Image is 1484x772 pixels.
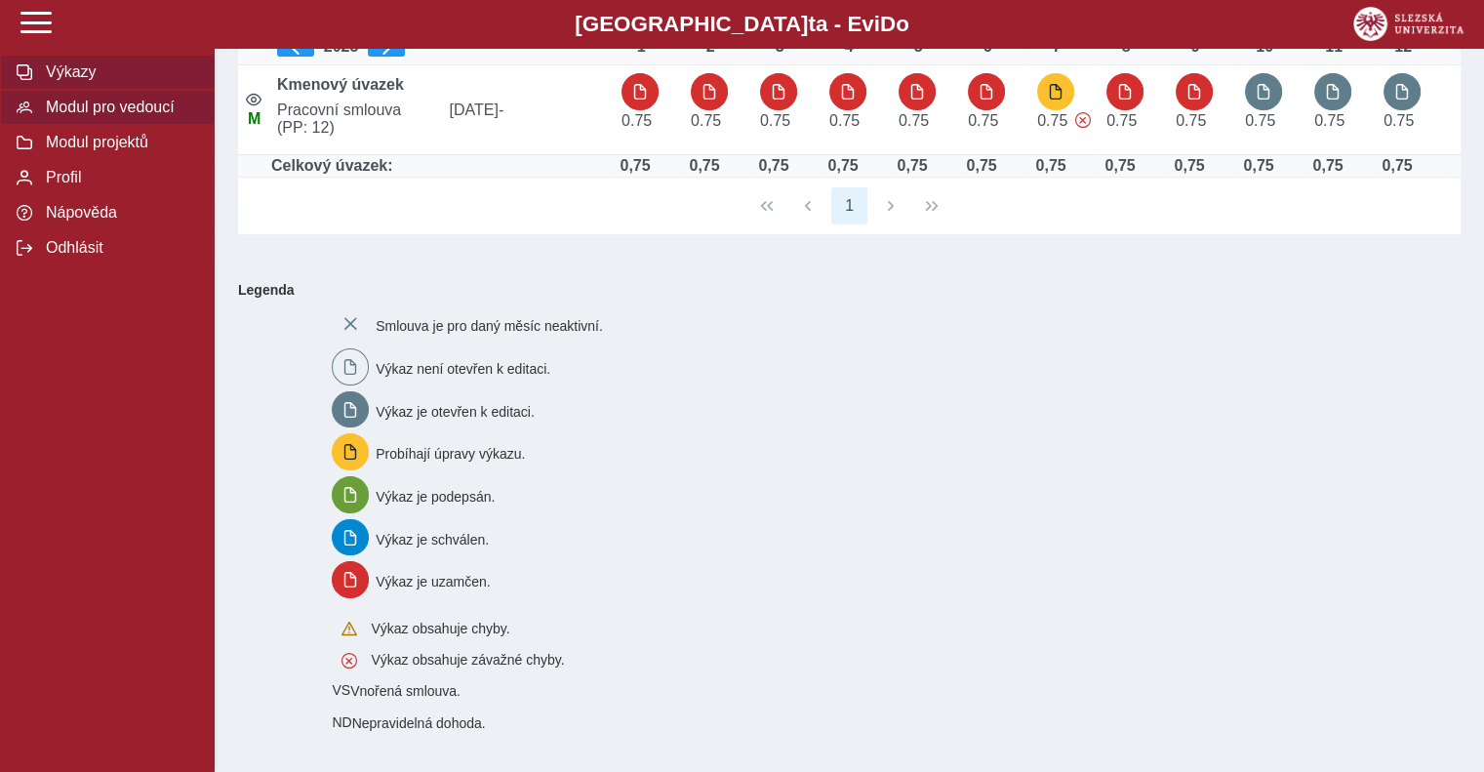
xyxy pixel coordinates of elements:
[371,652,564,668] span: Výkaz obsahuje závažné chyby.
[269,155,614,178] td: Celkový úvazek:
[1075,112,1091,128] span: Výkaz obsahuje závažné chyby.
[376,361,550,377] span: Výkaz není otevřen k editaci.
[332,682,350,698] span: Smlouva vnořená do kmene
[230,274,1453,305] b: Legenda
[962,157,1001,175] div: Úvazek : 6 h / den. 30 h / týden.
[246,92,261,107] i: Smlouva je aktivní
[1106,112,1137,129] span: Úvazek : 6 h / den. 30 h / týden.
[59,12,1425,37] b: [GEOGRAPHIC_DATA] a - Evi
[808,12,815,36] span: t
[823,157,862,175] div: Úvazek : 6 h / den. 30 h / týden.
[40,99,198,116] span: Modul pro vedoucí
[896,12,909,36] span: o
[371,621,509,636] span: Výkaz obsahuje chyby.
[1170,157,1209,175] div: Úvazek : 6 h / den. 30 h / týden.
[880,12,896,36] span: D
[376,531,489,547] span: Výkaz je schválen.
[376,318,603,334] span: Smlouva je pro daný měsíc neaktivní.
[1031,157,1070,175] div: Úvazek : 6 h / den. 30 h / týden.
[350,683,461,699] span: Vnořená smlouva.
[1176,112,1206,129] span: Úvazek : 6 h / den. 30 h / týden.
[40,204,198,222] span: Nápověda
[248,110,261,127] span: Údaje souhlasí s údaji v Magionu
[376,446,525,462] span: Probíhají úpravy výkazu.
[1353,7,1464,41] img: logo_web_su.png
[376,574,491,589] span: Výkaz je uzamčen.
[691,112,721,129] span: Úvazek : 6 h / den. 30 h / týden.
[1245,112,1275,129] span: Úvazek : 6 h / den. 30 h / týden.
[831,187,868,224] button: 1
[685,157,724,175] div: Úvazek : 6 h / den. 30 h / týden.
[1308,157,1347,175] div: Úvazek : 6 h / den. 30 h / týden.
[499,102,503,118] span: -
[829,112,860,129] span: Úvazek : 6 h / den. 30 h / týden.
[893,157,932,175] div: Úvazek : 6 h / den. 30 h / týden.
[442,102,615,137] span: [DATE]
[968,112,998,129] span: Úvazek : 6 h / den. 30 h / týden.
[40,239,198,257] span: Odhlásit
[760,112,790,129] span: Úvazek : 6 h / den. 30 h / týden.
[1384,112,1414,129] span: Úvazek : 6 h / den. 30 h / týden.
[1101,157,1140,175] div: Úvazek : 6 h / den. 30 h / týden.
[899,112,929,129] span: Úvazek : 6 h / den. 30 h / týden.
[754,157,793,175] div: Úvazek : 6 h / den. 30 h / týden.
[622,112,652,129] span: Úvazek : 6 h / den. 30 h / týden.
[352,715,486,731] span: Nepravidelná dohoda.
[1037,112,1067,129] span: Úvazek : 6 h / den. 30 h / týden.
[40,169,198,186] span: Profil
[269,102,442,137] span: Pracovní smlouva (PP: 12)
[277,76,404,93] b: Kmenový úvazek
[40,63,198,81] span: Výkazy
[1239,157,1278,175] div: Úvazek : 6 h / den. 30 h / týden.
[376,403,535,419] span: Výkaz je otevřen k editaci.
[332,714,351,730] span: Smlouva vnořená do kmene
[40,134,198,151] span: Modul projektů
[1378,157,1417,175] div: Úvazek : 6 h / den. 30 h / týden.
[376,489,495,505] span: Výkaz je podepsán.
[1314,112,1344,129] span: Úvazek : 6 h / den. 30 h / týden.
[616,157,655,175] div: Úvazek : 6 h / den. 30 h / týden.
